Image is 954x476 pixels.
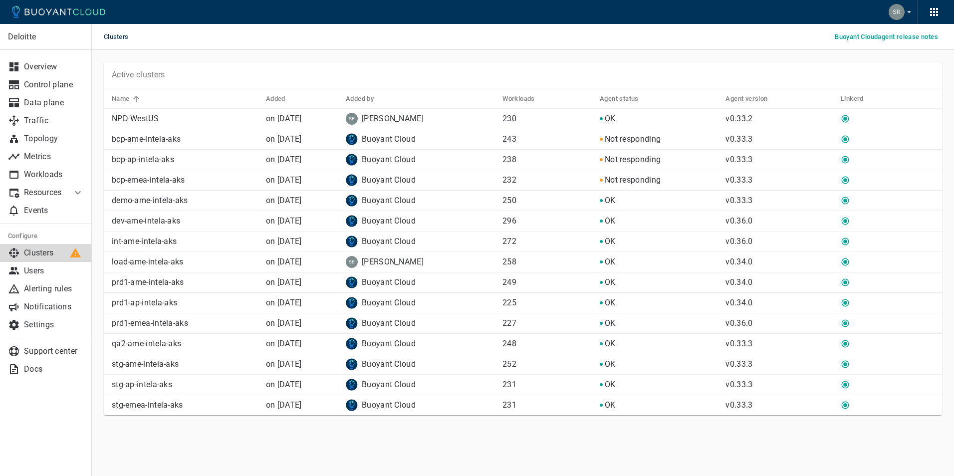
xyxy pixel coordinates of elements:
relative-time: on [DATE] [266,277,302,287]
p: Buoyant Cloud [362,237,416,246]
div: Buoyant Cloud [346,276,494,288]
span: [object Object] [605,277,616,287]
span: [object Object] [605,380,616,389]
h5: Configure [8,232,84,240]
p: int-ame-intela-aks [112,237,258,246]
span: Mon, 27 Jan 2025 06:29:38 EST / Mon, 27 Jan 2025 11:29:38 UTC [266,400,302,410]
p: bcp-ame-intela-aks [112,134,258,144]
img: sepillutla@deloitte.com [346,256,358,268]
p: Support center [24,346,84,356]
h5: Added by [346,95,374,103]
span: [object Object] [605,400,616,410]
p: Users [24,266,84,276]
relative-time: on [DATE] [266,298,302,307]
span: [object Object] [605,339,616,348]
relative-time: on [DATE] [266,134,302,144]
div: Sesha Pillutla [346,256,494,268]
p: qa2-ame-intela-aks [112,339,258,349]
p: Buoyant Cloud [362,134,416,144]
p: Buoyant Cloud [362,339,416,349]
a: Buoyant Cloudagent release notes [831,31,942,41]
p: v0.33.3 [725,359,833,369]
p: stg-ame-intela-aks [112,359,258,369]
p: v0.34.0 [725,277,833,287]
p: 258 [502,257,592,267]
div: Sesha Pillutla [346,113,494,125]
span: Mon, 17 Feb 2025 16:52:03 EST / Mon, 17 Feb 2025 21:52:03 UTC [266,257,302,266]
relative-time: on [DATE] [266,318,302,328]
p: Data plane [24,98,84,108]
span: Sat, 17 May 2025 04:56:29 EDT / Sat, 17 May 2025 08:56:29 UTC [266,318,302,328]
span: Clusters [104,24,140,50]
relative-time: on [DATE] [266,216,302,226]
h5: Agent status [600,95,639,103]
p: v0.33.3 [725,175,833,185]
span: Linkerd [841,94,877,103]
p: 272 [502,237,592,246]
h5: Name [112,95,130,103]
relative-time: on [DATE] [266,237,302,246]
p: Workloads [24,170,84,180]
div: Buoyant Cloud [346,195,494,207]
span: [object Object] [605,155,661,164]
span: [object Object] [605,216,616,226]
relative-time: on [DATE] [266,196,302,205]
p: Buoyant Cloud [362,155,416,165]
p: prd1-ame-intela-aks [112,277,258,287]
p: [PERSON_NAME] [362,114,424,124]
p: Active clusters [112,70,165,80]
span: Mon, 27 Jan 2025 01:50:45 EST / Mon, 27 Jan 2025 06:50:45 UTC [266,380,302,389]
relative-time: on [DATE] [266,114,302,123]
h5: Added [266,95,285,103]
p: v0.33.2 [725,114,833,124]
span: [object Object] [605,318,616,328]
span: [object Object] [605,257,616,266]
span: [object Object] [605,237,616,246]
span: Thu, 30 Jan 2025 04:45:41 EST / Thu, 30 Jan 2025 09:45:41 UTC [266,196,302,205]
p: [PERSON_NAME] [362,257,424,267]
p: v0.33.3 [725,339,833,349]
p: 250 [502,196,592,206]
h5: Agent version [725,95,767,103]
relative-time: on [DATE] [266,359,302,369]
p: Buoyant Cloud [362,277,416,287]
span: Added [266,94,298,103]
p: Notifications [24,302,84,312]
p: 252 [502,359,592,369]
div: Buoyant Cloud [346,399,494,411]
p: v0.36.0 [725,318,833,328]
p: v0.33.3 [725,400,833,410]
span: Fri, 31 Jan 2025 05:23:17 EST / Fri, 31 Jan 2025 10:23:17 UTC [266,134,302,144]
p: Buoyant Cloud [362,359,416,369]
span: Tue, 15 Jul 2025 16:37:37 EDT / Tue, 15 Jul 2025 20:37:37 UTC [266,237,302,246]
p: Buoyant Cloud [362,196,416,206]
div: Buoyant Cloud [346,215,494,227]
p: prd1-emea-intela-aks [112,318,258,328]
p: v0.36.0 [725,237,833,246]
img: Sridhar [889,4,905,20]
div: Buoyant Cloud [346,338,494,350]
p: demo-ame-intela-aks [112,196,258,206]
p: Alerting rules [24,284,84,294]
p: Buoyant Cloud [362,400,416,410]
p: 248 [502,339,592,349]
p: v0.36.0 [725,216,833,226]
span: Mon, 03 Feb 2025 05:26:51 EST / Mon, 03 Feb 2025 10:26:51 UTC [266,155,302,164]
relative-time: on [DATE] [266,400,302,410]
p: v0.33.3 [725,380,833,390]
span: [object Object] [605,298,616,307]
p: Deloitte [8,32,83,42]
p: load-ame-intela-aks [112,257,258,267]
p: Settings [24,320,84,330]
p: Buoyant Cloud [362,216,416,226]
p: Topology [24,134,84,144]
h5: Buoyant Cloud agent release notes [835,33,938,41]
span: [object Object] [605,114,616,123]
h5: Linkerd [841,95,864,103]
p: 230 [502,114,592,124]
div: Buoyant Cloud [346,297,494,309]
span: [object Object] [605,175,661,185]
img: sepillutla@deloitte.com [346,113,358,125]
p: bcp-ap-intela-aks [112,155,258,165]
p: stg-emea-intela-aks [112,400,258,410]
